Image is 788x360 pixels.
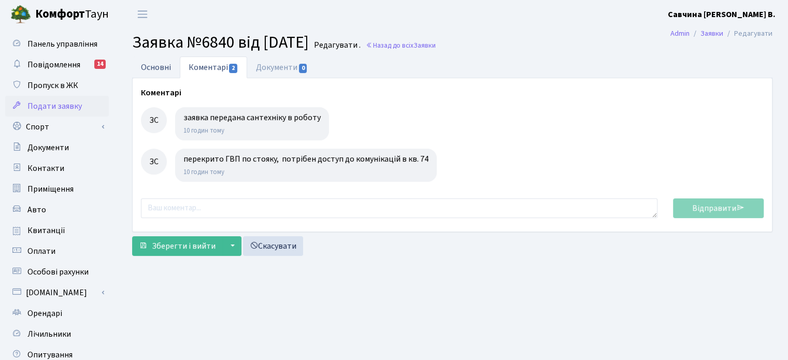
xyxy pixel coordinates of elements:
[141,107,167,133] div: ЗС
[27,142,69,153] span: Документи
[132,31,309,54] span: Заявка №6840 від [DATE]
[247,56,317,78] a: Документи
[27,80,78,91] span: Пропуск в ЖК
[27,204,46,215] span: Авто
[27,38,97,50] span: Панель управління
[183,167,224,177] small: 10 годин тому
[27,266,89,278] span: Особові рахунки
[132,56,180,78] a: Основні
[5,241,109,262] a: Оплати
[27,246,55,257] span: Оплати
[5,324,109,344] a: Лічильники
[5,117,109,137] a: Спорт
[130,6,155,23] button: Переключити навігацію
[5,96,109,117] a: Подати заявку
[243,236,303,256] a: Скасувати
[27,163,64,174] span: Контакти
[27,59,80,70] span: Повідомлення
[5,282,109,303] a: [DOMAIN_NAME]
[35,6,85,22] b: Комфорт
[312,40,361,50] small: Редагувати .
[655,23,788,45] nav: breadcrumb
[141,149,167,175] div: ЗС
[668,8,776,21] a: Савчина [PERSON_NAME] В.
[5,220,109,241] a: Квитанції
[5,303,109,324] a: Орендарі
[5,199,109,220] a: Авто
[723,28,772,39] li: Редагувати
[5,262,109,282] a: Особові рахунки
[5,158,109,179] a: Контакти
[299,64,307,73] span: 0
[132,236,222,256] button: Зберегти і вийти
[27,328,71,340] span: Лічильники
[5,179,109,199] a: Приміщення
[5,34,109,54] a: Панель управління
[413,40,436,50] span: Заявки
[183,153,428,165] div: перекрито ГВП по стояку, потрібен доступ до комунікацій в кв. 74
[141,87,181,99] label: Коментарі
[27,308,62,319] span: Орендарі
[152,240,216,252] span: Зберегти і вийти
[183,126,224,135] small: 10 годин тому
[366,40,436,50] a: Назад до всіхЗаявки
[5,75,109,96] a: Пропуск в ЖК
[670,28,690,39] a: Admin
[94,60,106,69] div: 14
[27,225,65,236] span: Квитанції
[27,183,74,195] span: Приміщення
[700,28,723,39] a: Заявки
[180,56,247,78] a: Коментарі
[35,6,109,23] span: Таун
[10,4,31,25] img: logo.png
[229,64,237,73] span: 2
[183,111,321,124] div: заявка передана сантехніку в роботу
[5,54,109,75] a: Повідомлення14
[668,9,776,20] b: Савчина [PERSON_NAME] В.
[27,100,82,112] span: Подати заявку
[5,137,109,158] a: Документи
